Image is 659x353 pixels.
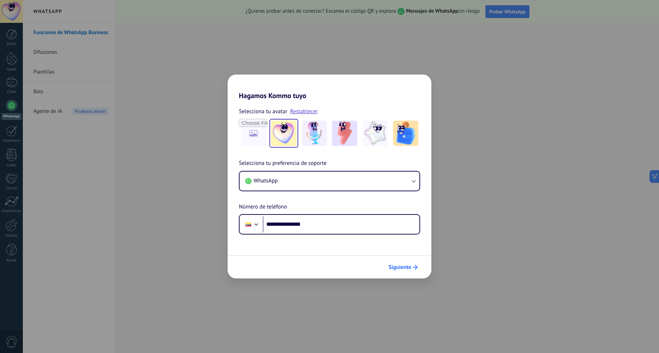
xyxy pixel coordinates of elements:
span: WhatsApp [254,177,278,184]
span: Número de teléfono [239,203,287,212]
img: -1.jpeg [271,121,296,146]
button: Siguiente [385,261,421,273]
img: -4.jpeg [363,121,388,146]
a: Restablecer [290,108,318,115]
img: -2.jpeg [302,121,327,146]
span: Siguiente [389,265,411,270]
span: Selecciona tu preferencia de soporte [239,159,327,168]
span: Selecciona tu avatar [239,107,287,116]
img: -3.jpeg [332,121,357,146]
div: Ecuador: + 593 [242,217,255,232]
h2: Hagamos Kommo tuyo [228,75,431,100]
button: WhatsApp [240,172,419,191]
img: -5.jpeg [393,121,418,146]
